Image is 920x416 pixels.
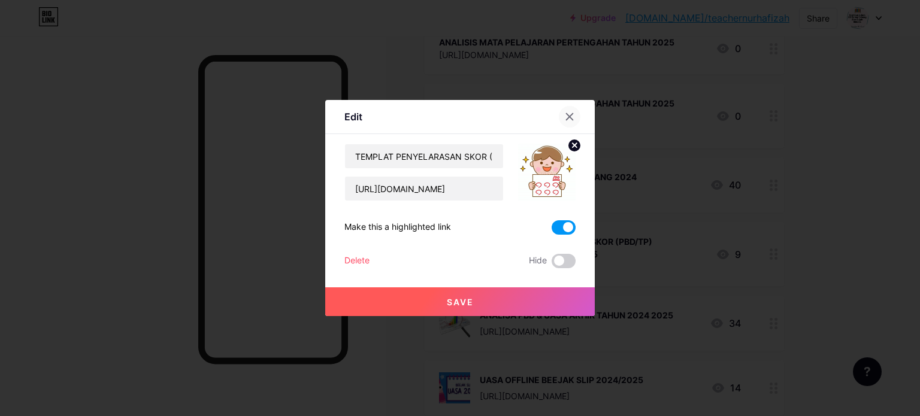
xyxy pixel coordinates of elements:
span: Save [447,297,474,307]
input: URL [345,177,503,201]
div: Edit [344,110,362,124]
img: link_thumbnail [518,144,576,201]
div: Make this a highlighted link [344,220,451,235]
button: Save [325,287,595,316]
input: Title [345,144,503,168]
div: Delete [344,254,370,268]
span: Hide [529,254,547,268]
